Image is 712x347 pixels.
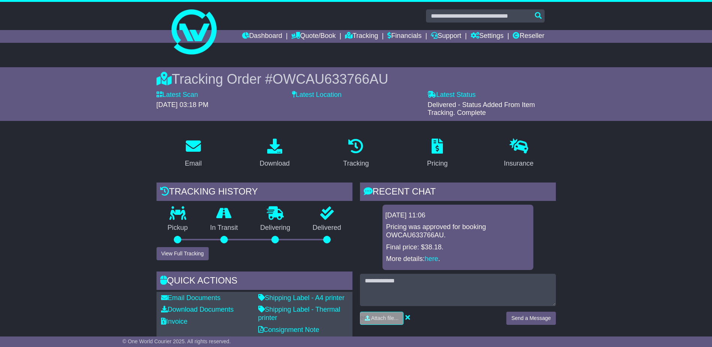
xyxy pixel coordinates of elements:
div: Download [260,158,290,169]
a: Quote/Book [291,30,336,43]
label: Latest Scan [157,91,198,99]
p: Delivered [301,224,352,232]
p: Pricing was approved for booking OWCAU633766AU. [386,223,530,239]
div: Insurance [504,158,534,169]
a: Dashboard [242,30,282,43]
p: Pickup [157,224,199,232]
a: Tracking [345,30,378,43]
p: More details: . [386,255,530,263]
a: Shipping Label - A4 printer [258,294,345,302]
a: Download [255,136,295,171]
span: Delivered - Status Added From Item Tracking. Complete [428,101,535,117]
a: Email [180,136,206,171]
p: In Transit [199,224,249,232]
label: Latest Location [292,91,342,99]
a: Insurance [499,136,539,171]
label: Latest Status [428,91,476,99]
span: © One World Courier 2025. All rights reserved. [122,338,231,344]
a: Support [431,30,461,43]
p: Final price: $38.18. [386,243,530,252]
div: Tracking [343,158,369,169]
div: Tracking Order # [157,71,556,87]
span: [DATE] 03:18 PM [157,101,209,109]
a: Settings [471,30,504,43]
button: Send a Message [506,312,555,325]
a: Email Documents [161,294,221,302]
div: Email [185,158,202,169]
div: Pricing [427,158,448,169]
button: View Full Tracking [157,247,209,260]
a: Invoice [161,318,188,325]
div: Quick Actions [157,272,352,292]
div: Tracking history [157,183,352,203]
a: Reseller [513,30,544,43]
a: Download Documents [161,306,234,313]
div: [DATE] 11:06 [385,211,530,220]
a: Tracking [338,136,373,171]
a: Shipping Label - Thermal printer [258,306,340,321]
a: Financials [387,30,421,43]
a: here [425,255,438,263]
div: RECENT CHAT [360,183,556,203]
p: Delivering [249,224,302,232]
span: OWCAU633766AU [272,71,388,87]
a: Consignment Note [258,326,319,333]
a: Pricing [422,136,453,171]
